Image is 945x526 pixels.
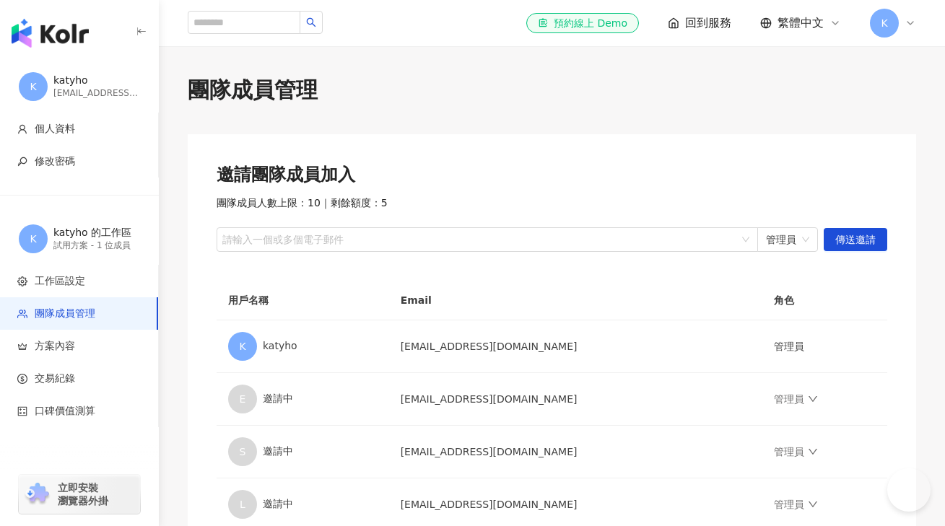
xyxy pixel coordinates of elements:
[808,394,818,404] span: down
[17,374,27,384] span: dollar
[228,385,378,413] div: 邀請中
[240,496,245,512] span: L
[240,444,246,460] span: S
[239,338,245,354] span: K
[389,281,762,320] th: Email
[808,499,818,509] span: down
[668,15,731,31] a: 回到服務
[17,157,27,167] span: key
[389,426,762,478] td: [EMAIL_ADDRESS][DOMAIN_NAME]
[306,17,316,27] span: search
[881,15,887,31] span: K
[12,19,89,48] img: logo
[58,481,108,507] span: 立即安裝 瀏覽器外掛
[228,332,378,361] div: katyho
[217,163,887,188] div: 邀請團隊成員加入
[23,483,51,506] img: chrome extension
[217,281,389,320] th: 用戶名稱
[824,228,887,251] button: 傳送邀請
[240,391,246,407] span: E
[53,240,140,252] div: 試用方案 - 1 位成員
[762,281,887,320] th: 角色
[228,490,378,519] div: 邀請中
[35,339,75,354] span: 方案內容
[30,231,36,247] span: K
[774,499,817,510] a: 管理員
[526,13,639,33] a: 預約線上 Demo
[188,75,916,105] div: 團隊成員管理
[538,16,627,30] div: 預約線上 Demo
[35,372,75,386] span: 交易紀錄
[774,446,817,457] a: 管理員
[35,307,95,321] span: 團隊成員管理
[19,475,140,514] a: chrome extension立即安裝 瀏覽器外掛
[887,468,931,512] iframe: Help Scout Beacon - Open
[762,320,887,373] td: 管理員
[766,228,809,251] span: 管理員
[35,122,75,136] span: 個人資料
[17,406,27,416] span: calculator
[389,320,762,373] td: [EMAIL_ADDRESS][DOMAIN_NAME]
[774,393,817,405] a: 管理員
[17,124,27,134] span: user
[53,74,140,88] div: katyho
[30,79,36,95] span: K
[53,87,140,100] div: [EMAIL_ADDRESS][DOMAIN_NAME]
[835,229,876,252] span: 傳送邀請
[389,373,762,426] td: [EMAIL_ADDRESS][DOMAIN_NAME]
[778,15,824,31] span: 繁體中文
[228,437,378,466] div: 邀請中
[217,196,388,211] span: 團隊成員人數上限：10 ｜ 剩餘額度：5
[35,404,95,418] span: 口碑價值測算
[53,226,140,240] div: katyho 的工作區
[35,274,85,289] span: 工作區設定
[685,15,731,31] span: 回到服務
[35,154,75,169] span: 修改密碼
[808,447,818,457] span: down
